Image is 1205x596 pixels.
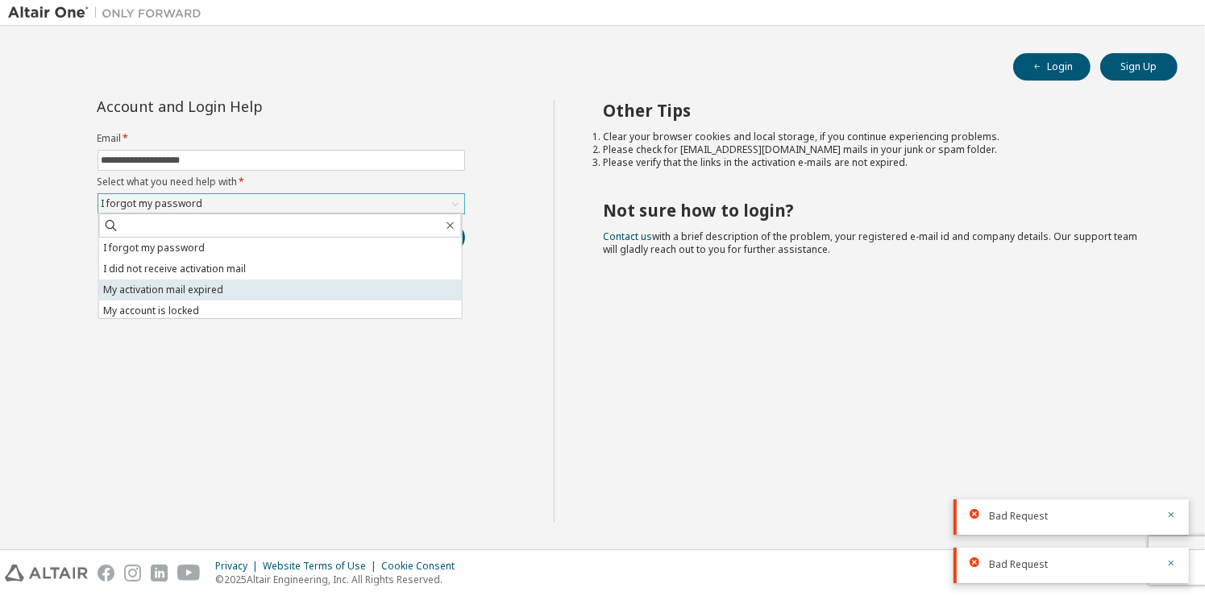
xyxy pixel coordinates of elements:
[177,565,201,582] img: youtube.svg
[99,195,206,213] div: I forgot my password
[603,230,652,243] a: Contact us
[98,100,392,113] div: Account and Login Help
[98,565,114,582] img: facebook.svg
[1013,53,1091,81] button: Login
[98,132,465,145] label: Email
[603,200,1149,221] h2: Not sure how to login?
[603,100,1149,121] h2: Other Tips
[603,156,1149,169] li: Please verify that the links in the activation e-mails are not expired.
[98,176,465,188] label: Select what you need help with
[5,565,88,582] img: altair_logo.svg
[99,238,462,259] li: I forgot my password
[603,143,1149,156] li: Please check for [EMAIL_ADDRESS][DOMAIN_NAME] mails in your junk or spam folder.
[381,560,464,573] div: Cookie Consent
[989,510,1048,523] span: Bad Request
[989,558,1048,571] span: Bad Request
[1100,53,1178,81] button: Sign Up
[603,230,1137,256] span: with a brief description of the problem, your registered e-mail id and company details. Our suppo...
[8,5,210,21] img: Altair One
[215,560,263,573] div: Privacy
[124,565,141,582] img: instagram.svg
[215,573,464,586] p: © 2025 Altair Engineering, Inc. All Rights Reserved.
[603,130,1149,143] li: Clear your browser cookies and local storage, if you continue experiencing problems.
[263,560,381,573] div: Website Terms of Use
[98,194,464,213] div: I forgot my password
[151,565,168,582] img: linkedin.svg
